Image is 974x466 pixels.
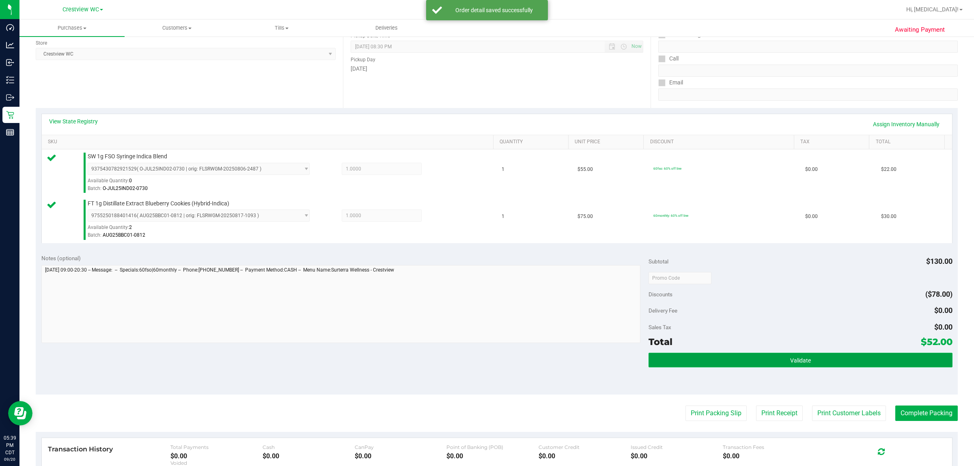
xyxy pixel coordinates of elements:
iframe: Resource center [8,401,32,425]
div: Voided [170,460,263,466]
inline-svg: Dashboard [6,24,14,32]
a: Total [876,139,942,145]
p: 09/20 [4,456,16,462]
inline-svg: Analytics [6,41,14,49]
div: Transaction Fees [723,444,815,450]
div: Available Quantity: [88,175,321,191]
span: Awaiting Payment [895,25,945,35]
div: Customer Credit [539,444,631,450]
span: Hi, [MEDICAL_DATA]! [906,6,959,13]
div: Total Payments [170,444,263,450]
inline-svg: Inbound [6,58,14,67]
inline-svg: Outbound [6,93,14,101]
div: [DATE] [351,65,643,73]
span: SW 1g FSO Syringe Indica Blend [88,153,167,160]
button: Print Receipt [756,406,803,421]
span: Deliveries [364,24,409,32]
div: CanPay [355,444,447,450]
a: Discount [650,139,791,145]
span: O-JUL25IND02-0730 [103,186,148,191]
span: $0.00 [934,323,952,331]
span: Purchases [19,24,125,32]
span: Tills [230,24,334,32]
span: $0.00 [934,306,952,315]
span: 0 [129,178,132,183]
span: $22.00 [881,166,896,173]
span: Customers [125,24,229,32]
a: Tills [229,19,334,37]
span: Sales Tax [649,324,671,330]
a: View State Registry [49,117,98,125]
div: $0.00 [723,452,815,460]
span: Batch: [88,232,101,238]
span: ($78.00) [925,290,952,298]
div: $0.00 [539,452,631,460]
span: AUG25BBC01-0812 [103,232,145,238]
span: $130.00 [926,257,952,265]
a: Quantity [500,139,565,145]
a: Unit Price [575,139,640,145]
span: FT 1g Distillate Extract Blueberry Cookies (Hybrid-Indica) [88,200,229,207]
inline-svg: Inventory [6,76,14,84]
inline-svg: Retail [6,111,14,119]
span: $52.00 [921,336,952,347]
a: Assign Inventory Manually [868,117,945,131]
label: Store [36,39,47,47]
button: Print Packing Slip [685,406,747,421]
inline-svg: Reports [6,128,14,136]
p: 05:39 PM CDT [4,434,16,456]
a: Customers [125,19,230,37]
span: 1 [502,213,504,220]
span: $30.00 [881,213,896,220]
div: Cash [263,444,355,450]
div: $0.00 [170,452,263,460]
span: Notes (optional) [41,255,81,261]
div: $0.00 [355,452,447,460]
span: 60monthly: 60% off line [653,214,688,218]
span: $75.00 [578,213,593,220]
span: Delivery Fee [649,307,677,314]
input: Format: (999) 999-9999 [658,41,958,53]
label: Call [658,53,679,65]
a: Deliveries [334,19,440,37]
div: Issued Credit [631,444,723,450]
div: Available Quantity: [88,222,321,237]
div: $0.00 [263,452,355,460]
button: Validate [649,353,952,367]
span: Batch: [88,186,101,191]
a: Tax [800,139,866,145]
span: Validate [790,357,811,364]
button: Print Customer Labels [812,406,886,421]
input: Promo Code [649,272,711,284]
span: 60fso: 60% off line [653,166,681,170]
span: $0.00 [805,213,818,220]
div: Point of Banking (POB) [446,444,539,450]
a: SKU [48,139,490,145]
label: Pickup Day [351,56,375,63]
a: Purchases [19,19,125,37]
span: Discounts [649,287,672,302]
span: Crestview WC [62,6,99,13]
span: Total [649,336,672,347]
div: Order detail saved successfully [446,6,542,14]
span: Subtotal [649,258,668,265]
span: 2 [129,224,132,230]
label: Email [658,77,683,88]
span: 1 [502,166,504,173]
input: Format: (999) 999-9999 [658,65,958,77]
div: $0.00 [446,452,539,460]
button: Complete Packing [895,406,958,421]
span: $0.00 [805,166,818,173]
div: $0.00 [631,452,723,460]
span: $55.00 [578,166,593,173]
